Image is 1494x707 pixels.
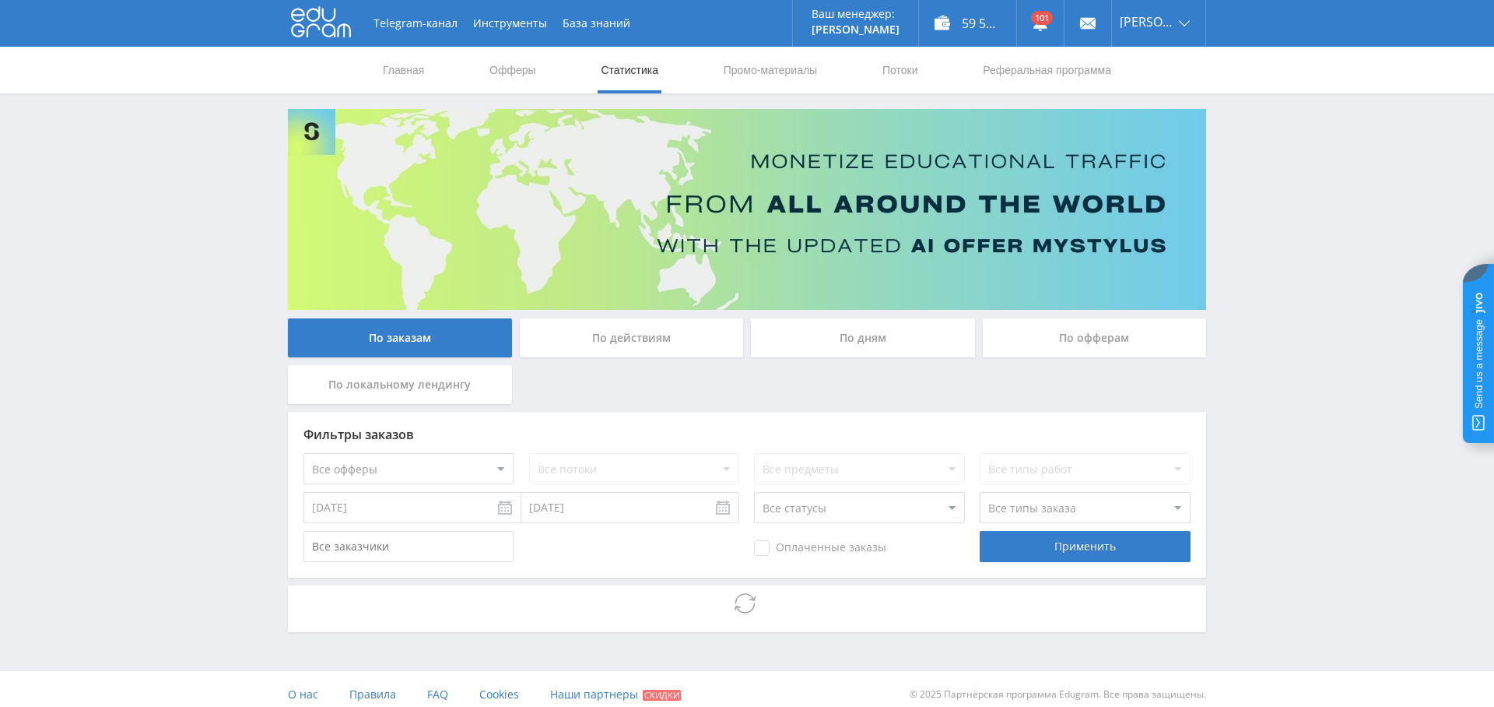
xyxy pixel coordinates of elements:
[288,318,512,357] div: По заказам
[288,109,1206,310] img: Banner
[550,687,638,702] span: Наши партнеры
[812,23,900,36] p: [PERSON_NAME]
[303,427,1191,441] div: Фильтры заказов
[881,47,920,93] a: Потоки
[349,687,396,702] span: Правила
[751,318,975,357] div: По дням
[754,540,886,556] span: Оплаченные заказы
[812,8,900,20] p: Ваш менеджер:
[983,318,1207,357] div: По офферам
[643,690,681,701] span: Скидки
[722,47,819,93] a: Промо-материалы
[288,687,318,702] span: О нас
[599,47,660,93] a: Статистика
[288,365,512,404] div: По локальному лендингу
[1120,16,1174,28] span: [PERSON_NAME]
[303,531,514,562] input: Все заказчики
[381,47,426,93] a: Главная
[520,318,744,357] div: По действиям
[479,687,519,702] span: Cookies
[427,687,448,702] span: FAQ
[980,531,1190,562] div: Применить
[981,47,1113,93] a: Реферальная программа
[488,47,538,93] a: Офферы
